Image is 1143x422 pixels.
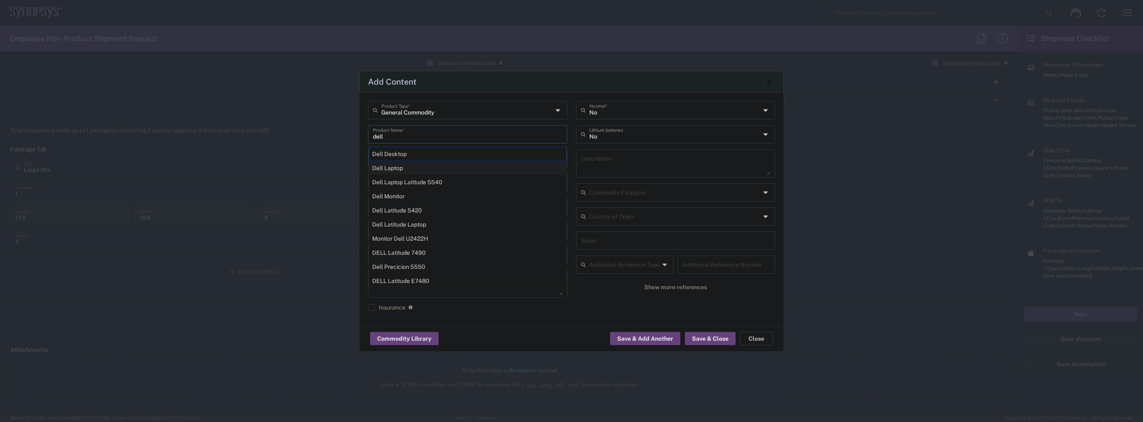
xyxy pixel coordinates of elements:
div: DELL Latitude E7480 [369,273,567,288]
span: Show more references [644,283,707,291]
button: Close [740,332,773,345]
button: Save & Add Another [610,332,680,345]
div: Dell Precicion 5550 [369,259,567,273]
div: Dell Monitor [369,189,567,203]
label: Insurance [368,304,405,310]
button: Close [763,76,775,87]
h4: Add Content [368,76,417,88]
button: Save & Close [685,332,736,345]
button: Commodity Library [370,332,439,345]
div: Dell Latitude 5420 [369,203,567,217]
div: Dell Latitude Laptop [369,217,567,231]
div: Dell Laptop Latitude 5540 [369,175,567,189]
div: Dell Desktop [369,146,567,161]
div: Dell Laptop [369,161,567,175]
div: Monitor Dell U2422H [369,231,567,245]
div: DELL Latitude 7490 [369,245,567,259]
